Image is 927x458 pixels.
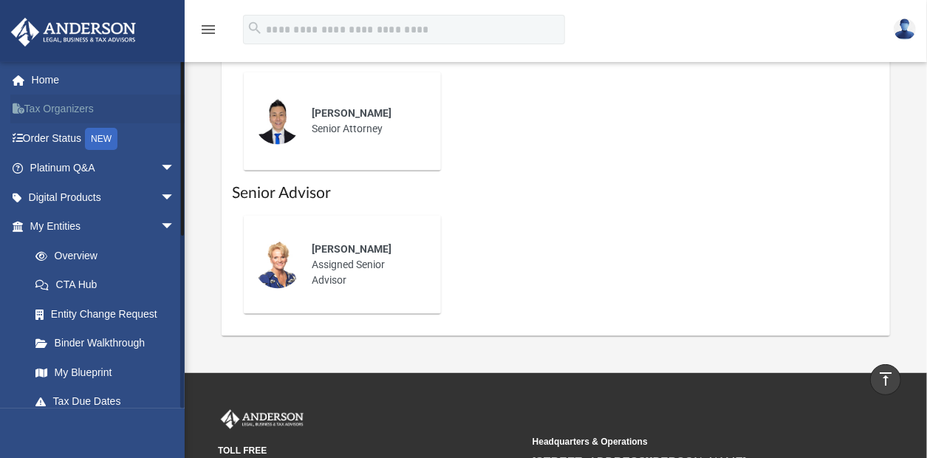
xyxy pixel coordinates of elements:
[10,65,197,95] a: Home
[10,212,197,242] a: My Entitiesarrow_drop_down
[21,329,197,358] a: Binder Walkthrough
[7,18,140,47] img: Anderson Advisors Platinum Portal
[10,95,197,124] a: Tax Organizers
[218,410,307,429] img: Anderson Advisors Platinum Portal
[85,128,117,150] div: NEW
[160,182,190,213] span: arrow_drop_down
[21,358,190,387] a: My Blueprint
[312,107,391,119] span: [PERSON_NAME]
[254,98,301,145] img: thumbnail
[877,370,894,388] i: vertical_align_top
[254,242,301,289] img: thumbnail
[870,364,901,395] a: vertical_align_top
[301,231,431,298] div: Assigned Senior Advisor
[10,123,197,154] a: Order StatusNEW
[160,154,190,184] span: arrow_drop_down
[21,241,197,270] a: Overview
[301,95,431,147] div: Senior Attorney
[160,212,190,242] span: arrow_drop_down
[894,18,916,40] img: User Pic
[21,299,197,329] a: Entity Change Request
[533,436,837,449] small: Headquarters & Operations
[312,243,391,255] span: [PERSON_NAME]
[10,154,197,183] a: Platinum Q&Aarrow_drop_down
[199,21,217,38] i: menu
[10,182,197,212] a: Digital Productsarrow_drop_down
[232,182,880,204] h1: Senior Advisor
[21,270,197,300] a: CTA Hub
[199,28,217,38] a: menu
[247,20,263,36] i: search
[21,387,197,417] a: Tax Due Dates
[218,445,522,458] small: TOLL FREE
